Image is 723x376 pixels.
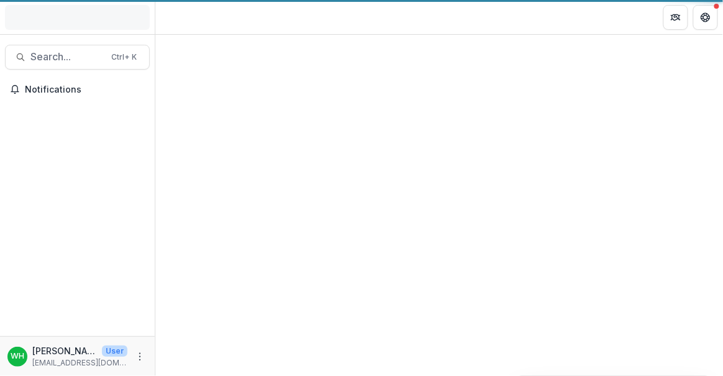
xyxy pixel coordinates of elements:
span: Notifications [25,85,145,95]
p: User [102,346,127,357]
button: Notifications [5,80,150,99]
button: Partners [663,5,688,30]
nav: breadcrumb [160,8,213,26]
button: Search... [5,45,150,70]
button: More [132,349,147,364]
p: [PERSON_NAME] [32,344,97,357]
div: Ctrl + K [109,50,139,64]
div: Wes Hadley [11,352,24,360]
span: Search... [30,51,104,63]
p: [EMAIL_ADDRESS][DOMAIN_NAME] [32,357,127,369]
button: Get Help [693,5,718,30]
